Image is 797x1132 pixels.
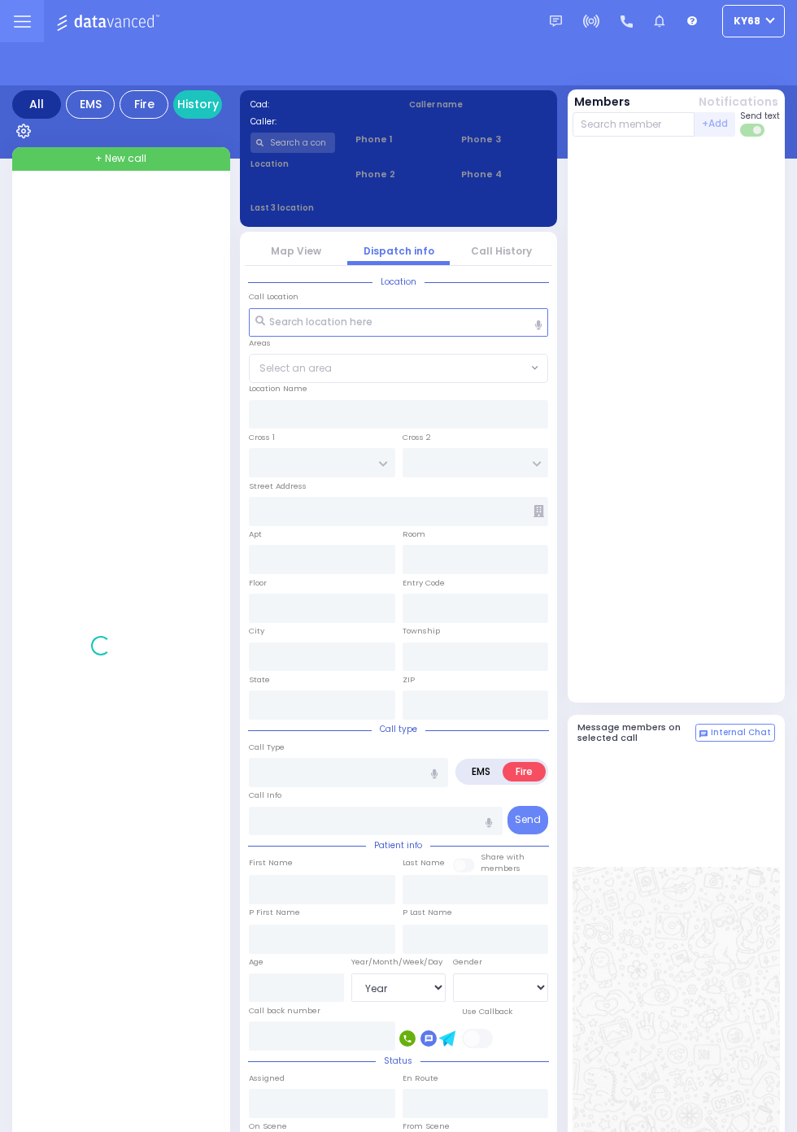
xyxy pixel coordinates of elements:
[95,151,146,166] span: + New call
[481,851,525,862] small: Share with
[366,839,430,851] span: Patient info
[507,806,548,834] button: Send
[249,790,281,801] label: Call Info
[250,133,336,153] input: Search a contact
[574,94,630,111] button: Members
[403,857,445,869] label: Last Name
[453,956,482,968] label: Gender
[699,730,708,738] img: comment-alt.png
[249,291,298,303] label: Call Location
[740,122,766,138] label: Turn off text
[734,14,760,28] span: ky68
[271,244,321,258] a: Map View
[351,956,446,968] div: Year/Month/Week/Day
[249,907,300,918] label: P First Name
[249,308,548,337] input: Search location here
[120,90,168,119] div: Fire
[471,244,532,258] a: Call History
[364,244,434,258] a: Dispatch info
[403,1121,450,1132] label: From Scene
[481,863,520,873] span: members
[249,625,264,637] label: City
[711,727,771,738] span: Internal Chat
[740,110,780,122] span: Send text
[409,98,547,111] label: Caller name
[66,90,115,119] div: EMS
[376,1055,420,1067] span: Status
[249,529,262,540] label: Apt
[459,762,503,782] label: EMS
[249,1121,287,1132] label: On Scene
[355,133,441,146] span: Phone 1
[550,15,562,28] img: message.svg
[259,361,332,376] span: Select an area
[403,529,425,540] label: Room
[250,158,336,170] label: Location
[249,674,270,686] label: State
[249,956,263,968] label: Age
[534,505,544,517] span: Other building occupants
[249,383,307,394] label: Location Name
[249,1005,320,1017] label: Call back number
[461,133,547,146] span: Phone 3
[695,724,775,742] button: Internal Chat
[173,90,222,119] a: History
[577,722,696,743] h5: Message members on selected call
[249,857,293,869] label: First Name
[403,577,445,589] label: Entry Code
[249,742,285,753] label: Call Type
[249,1073,285,1084] label: Assigned
[56,11,164,32] img: Logo
[403,625,440,637] label: Township
[722,5,785,37] button: ky68
[250,115,389,128] label: Caller:
[249,432,275,443] label: Cross 1
[355,168,441,181] span: Phone 2
[403,432,431,443] label: Cross 2
[250,98,389,111] label: Cad:
[461,168,547,181] span: Phone 4
[403,1073,438,1084] label: En Route
[372,723,425,735] span: Call type
[403,907,452,918] label: P Last Name
[249,337,271,349] label: Areas
[573,112,695,137] input: Search member
[12,90,61,119] div: All
[462,1006,512,1017] label: Use Callback
[250,202,399,214] label: Last 3 location
[372,276,425,288] span: Location
[699,94,778,111] button: Notifications
[249,481,307,492] label: Street Address
[403,674,415,686] label: ZIP
[503,762,546,782] label: Fire
[249,577,267,589] label: Floor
